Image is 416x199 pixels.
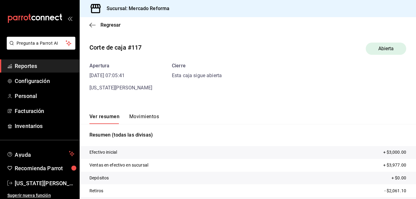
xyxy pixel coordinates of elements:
span: Inventarios [15,122,74,130]
span: Facturación [15,107,74,115]
div: navigation tabs [89,114,159,124]
div: Apertura [89,62,152,69]
p: + $0.00 [391,175,406,181]
button: Movimientos [129,114,159,124]
div: Cierre [172,62,222,69]
p: Retiros [89,188,103,194]
span: Recomienda Parrot [15,164,74,172]
p: Ventas en efectivo en sucursal [89,162,148,168]
a: Pregunta a Parrot AI [4,44,75,51]
p: Resumen (todas las divisas) [89,131,406,139]
div: Corte de caja #117 [89,43,142,52]
p: Depósitos [89,175,109,181]
button: Regresar [89,22,121,28]
button: Pregunta a Parrot AI [7,37,75,50]
span: Pregunta a Parrot AI [17,40,66,47]
p: Efectivo inicial [89,149,117,156]
span: Regresar [100,22,121,28]
span: [US_STATE][PERSON_NAME] [89,85,152,91]
p: + $3,977.00 [383,162,406,168]
span: Reportes [15,62,74,70]
span: Abierta [375,45,398,52]
h3: Sucursal: Mercado Reforma [102,5,169,12]
div: Esta caja sigue abierta [172,72,222,79]
button: open_drawer_menu [67,16,72,21]
span: Sugerir nueva función [7,192,74,199]
span: Personal [15,92,74,100]
span: Ayuda [15,150,66,157]
p: + $3,000.00 [383,149,406,156]
button: Ver resumen [89,114,119,124]
span: Configuración [15,77,74,85]
time: [DATE] 07:05:41 [89,72,152,79]
span: [US_STATE][PERSON_NAME] [15,179,74,187]
p: - $2,061.10 [384,188,406,194]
